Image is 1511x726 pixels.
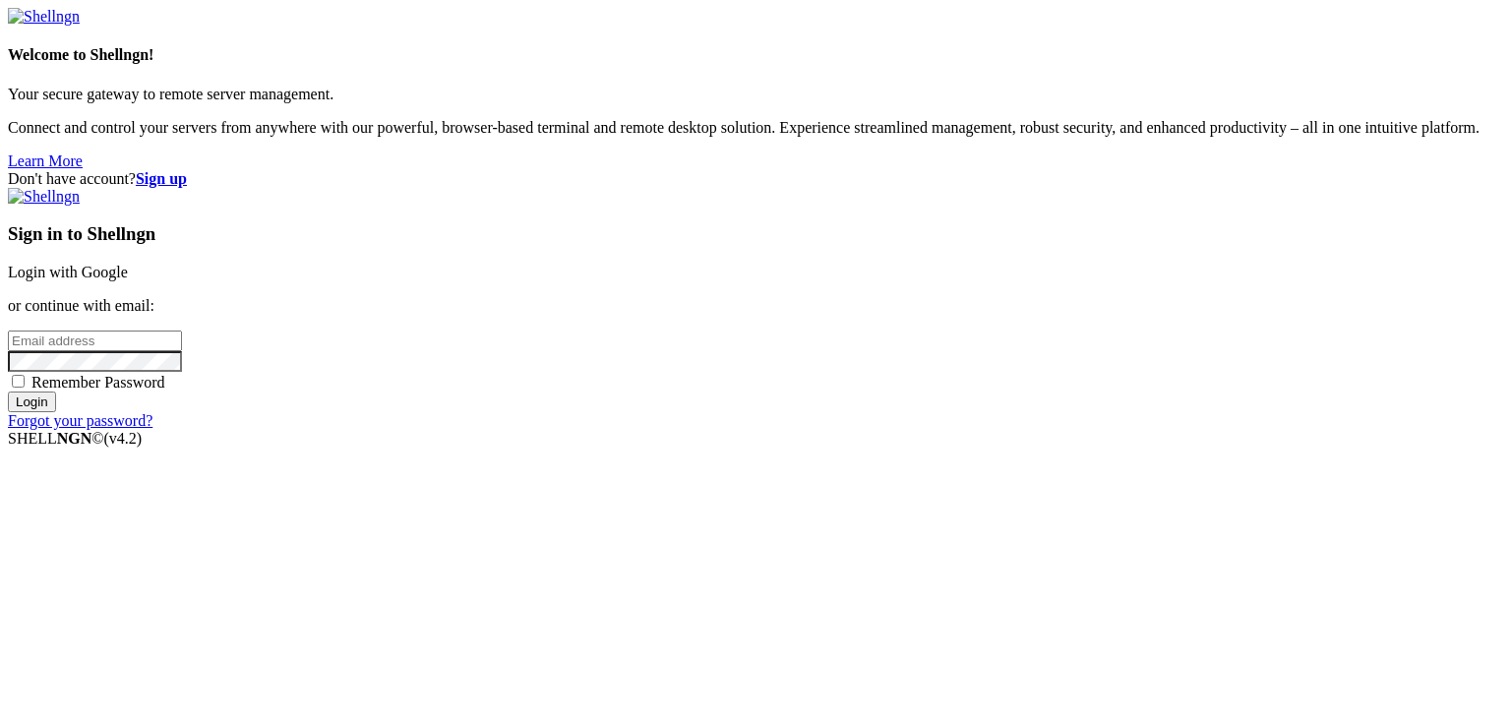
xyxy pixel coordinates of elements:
p: Connect and control your servers from anywhere with our powerful, browser-based terminal and remo... [8,119,1503,137]
p: Your secure gateway to remote server management. [8,86,1503,103]
input: Login [8,392,56,412]
img: Shellngn [8,188,80,206]
a: Learn More [8,152,83,169]
input: Email address [8,331,182,351]
input: Remember Password [12,375,25,388]
b: NGN [57,430,92,447]
h3: Sign in to Shellngn [8,223,1503,245]
span: 4.2.0 [104,430,143,447]
p: or continue with email: [8,297,1503,315]
img: Shellngn [8,8,80,26]
a: Forgot your password? [8,412,152,429]
h4: Welcome to Shellngn! [8,46,1503,64]
a: Sign up [136,170,187,187]
span: Remember Password [31,374,165,391]
span: SHELL © [8,430,142,447]
div: Don't have account? [8,170,1503,188]
a: Login with Google [8,264,128,280]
